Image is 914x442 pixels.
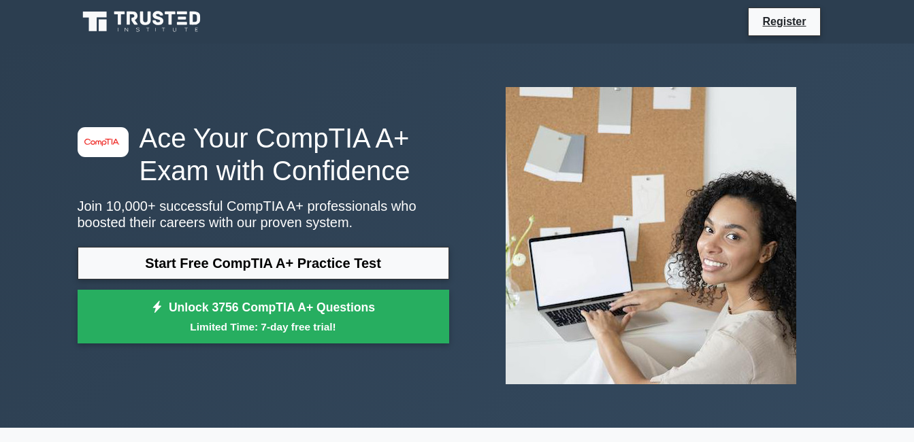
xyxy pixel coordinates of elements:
[78,122,449,187] h1: Ace Your CompTIA A+ Exam with Confidence
[78,198,449,231] p: Join 10,000+ successful CompTIA A+ professionals who boosted their careers with our proven system.
[754,13,814,30] a: Register
[78,290,449,344] a: Unlock 3756 CompTIA A+ QuestionsLimited Time: 7-day free trial!
[95,319,432,335] small: Limited Time: 7-day free trial!
[78,247,449,279] a: Start Free CompTIA A+ Practice Test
